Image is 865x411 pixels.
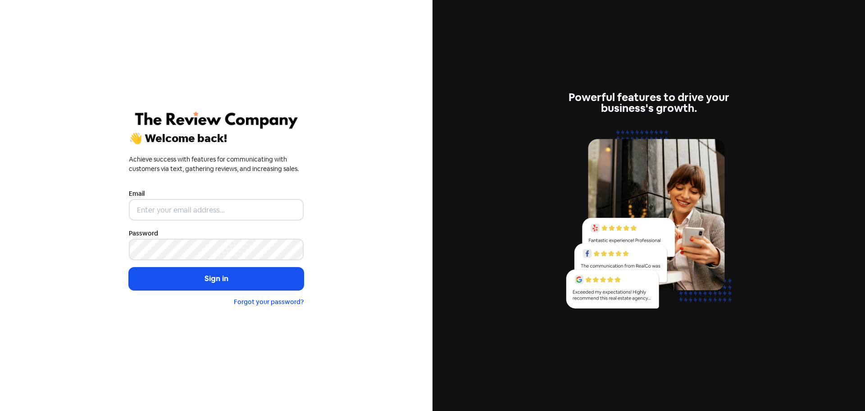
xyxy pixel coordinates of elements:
img: reviews [561,125,736,319]
div: 👋 Welcome back! [129,133,304,144]
button: Sign in [129,268,304,290]
input: Enter your email address... [129,199,304,221]
div: Powerful features to drive your business's growth. [561,92,736,114]
div: Achieve success with features for communicating with customers via text, gathering reviews, and i... [129,155,304,174]
label: Email [129,189,145,199]
label: Password [129,229,158,238]
a: Forgot your password? [234,298,304,306]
